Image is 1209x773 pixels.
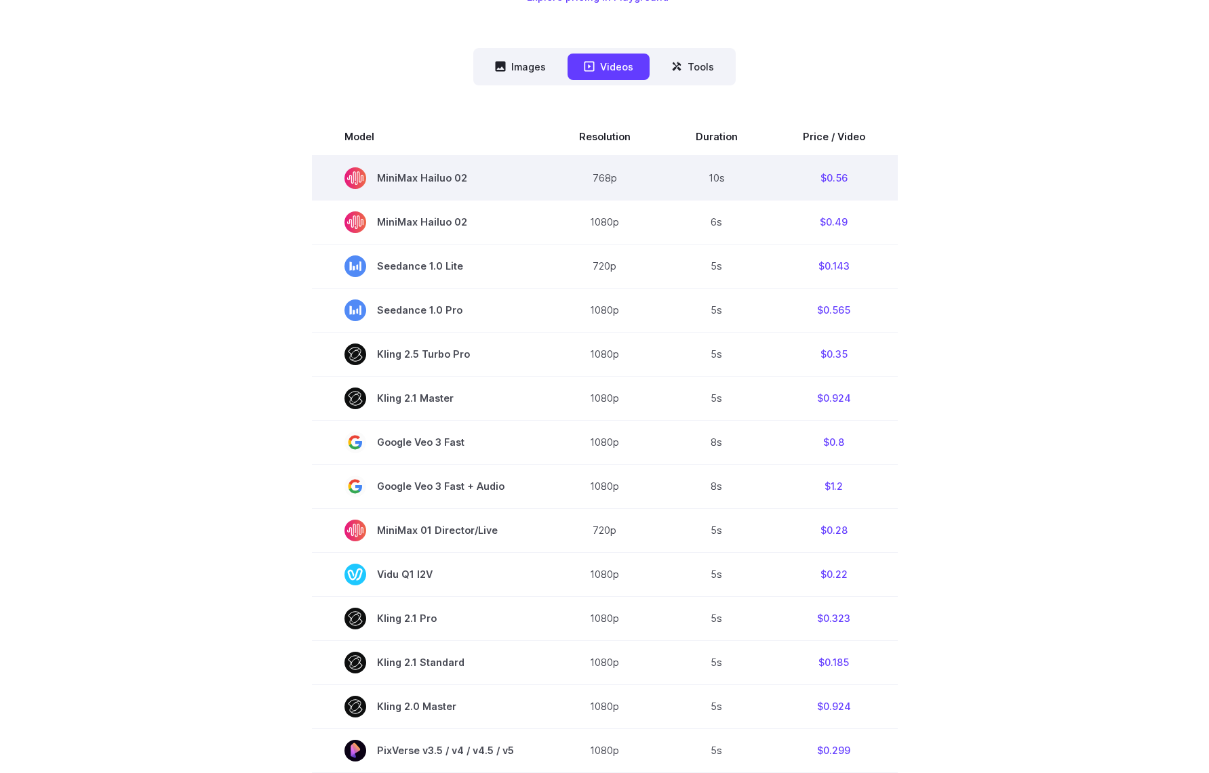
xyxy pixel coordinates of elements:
[547,288,663,332] td: 1080p
[663,508,770,552] td: 5s
[770,244,898,288] td: $0.143
[547,376,663,420] td: 1080p
[547,156,663,201] td: 768p
[770,552,898,596] td: $0.22
[344,564,514,585] span: Vidu Q1 I2V
[344,608,514,629] span: Kling 2.1 Pro
[770,156,898,201] td: $0.56
[547,332,663,376] td: 1080p
[547,596,663,640] td: 1080p
[770,464,898,508] td: $1.2
[770,288,898,332] td: $0.565
[547,244,663,288] td: 720p
[663,244,770,288] td: 5s
[663,376,770,420] td: 5s
[547,552,663,596] td: 1080p
[547,464,663,508] td: 1080p
[547,420,663,464] td: 1080p
[344,520,514,541] span: MiniMax 01 Director/Live
[663,640,770,684] td: 5s
[663,596,770,640] td: 5s
[770,332,898,376] td: $0.35
[663,464,770,508] td: 8s
[655,54,730,80] button: Tools
[344,740,514,761] span: PixVerse v3.5 / v4 / v4.5 / v5
[344,167,514,189] span: MiniMax Hailuo 02
[770,596,898,640] td: $0.323
[547,684,663,728] td: 1080p
[344,652,514,673] span: Kling 2.1 Standard
[344,255,514,277] span: Seedance 1.0 Lite
[344,343,514,365] span: Kling 2.5 Turbo Pro
[568,54,650,80] button: Videos
[547,728,663,772] td: 1080p
[770,200,898,244] td: $0.49
[344,696,514,717] span: Kling 2.0 Master
[344,432,514,453] span: Google Veo 3 Fast
[663,420,770,464] td: 8s
[547,508,663,552] td: 720p
[344,476,514,497] span: Google Veo 3 Fast + Audio
[663,728,770,772] td: 5s
[547,118,663,156] th: Resolution
[312,118,547,156] th: Model
[344,211,514,233] span: MiniMax Hailuo 02
[770,640,898,684] td: $0.185
[344,388,514,409] span: Kling 2.1 Master
[663,156,770,201] td: 10s
[344,299,514,321] span: Seedance 1.0 Pro
[663,552,770,596] td: 5s
[663,200,770,244] td: 6s
[663,118,770,156] th: Duration
[547,200,663,244] td: 1080p
[770,118,898,156] th: Price / Video
[663,684,770,728] td: 5s
[547,640,663,684] td: 1080p
[770,420,898,464] td: $0.8
[770,728,898,772] td: $0.299
[479,54,562,80] button: Images
[770,508,898,552] td: $0.28
[770,684,898,728] td: $0.924
[770,376,898,420] td: $0.924
[663,288,770,332] td: 5s
[663,332,770,376] td: 5s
